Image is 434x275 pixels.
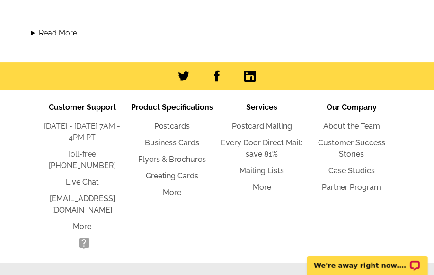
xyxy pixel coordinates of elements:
a: Mailing Lists [239,166,284,175]
a: Business Cards [145,138,199,147]
a: Every Door Direct Mail: save 81% [221,138,302,159]
summary: Read More [31,27,403,39]
a: [EMAIL_ADDRESS][DOMAIN_NAME] [50,194,115,214]
a: Partner Program [322,183,381,192]
a: Flyers & Brochures [138,155,206,164]
a: Postcard Mailing [232,122,292,131]
iframe: LiveChat chat widget [301,245,434,275]
a: Live Chat [66,177,99,186]
span: Our Company [327,103,377,112]
li: [DATE] - [DATE] 7AM - 4PM PT [37,121,127,143]
li: Toll-free: [37,149,127,171]
a: Case Studies [328,166,375,175]
a: Postcards [154,122,190,131]
span: Product Specifications [131,103,213,112]
span: Customer Support [49,103,116,112]
a: More [163,188,181,197]
a: [PHONE_NUMBER] [49,161,116,170]
span: Services [246,103,277,112]
a: More [73,222,91,231]
a: Customer Success Stories [318,138,385,159]
a: More [253,183,271,192]
a: About the Team [323,122,380,131]
a: Greeting Cards [146,171,199,180]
